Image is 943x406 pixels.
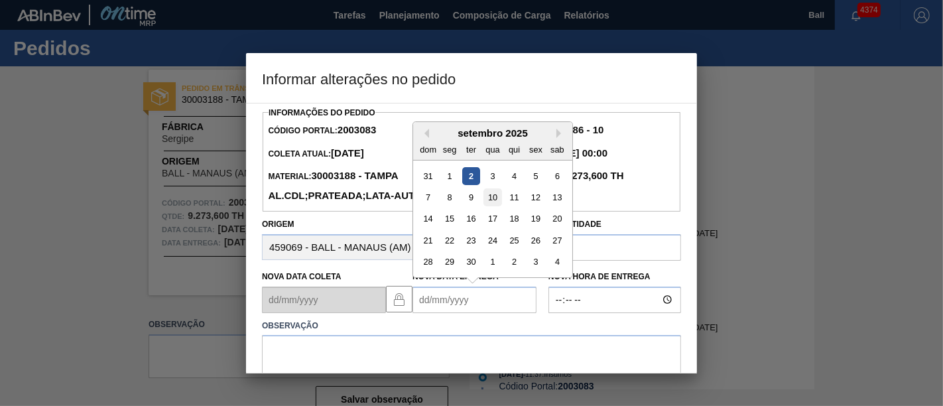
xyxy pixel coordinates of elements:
[548,167,566,184] div: Choose sábado, 6 de setembro de 2025
[505,210,523,228] div: Choose quinta-feira, 18 de setembro de 2025
[527,232,544,249] div: Choose sexta-feira, 26 de setembro de 2025
[546,147,607,159] strong: [DATE] 00:00
[483,253,501,271] div: Choose quarta-feira, 1 de outubro de 2025
[505,167,523,184] div: Choose quinta-feira, 4 de setembro de 2025
[419,253,437,271] div: Choose domingo, 28 de setembro de 2025
[262,287,386,313] input: dd/mm/yyyy
[268,170,463,201] strong: 30003188 - TAMPA AL.CDL;PRATEADA;LATA-AUTOMATICA;
[505,188,523,206] div: Choose quinta-feira, 11 de setembro de 2025
[262,272,342,281] label: Nova Data Coleta
[413,127,572,139] div: setembro 2025
[483,232,501,249] div: Choose quarta-feira, 24 de setembro de 2025
[462,140,480,158] div: ter
[412,272,499,281] label: Nova Data Entrega
[462,210,480,228] div: Choose terça-feira, 16 de setembro de 2025
[441,188,459,206] div: Choose segunda-feira, 8 de setembro de 2025
[462,232,480,249] div: Choose terça-feira, 23 de setembro de 2025
[268,126,376,135] span: Código Portal:
[419,210,437,228] div: Choose domingo, 14 de setembro de 2025
[527,188,544,206] div: Choose sexta-feira, 12 de setembro de 2025
[527,210,544,228] div: Choose sexta-feira, 19 de setembro de 2025
[331,147,364,159] strong: [DATE]
[441,167,459,184] div: Choose segunda-feira, 1 de setembro de 2025
[338,124,376,135] strong: 2003083
[548,210,566,228] div: Choose sábado, 20 de setembro de 2025
[483,188,501,206] div: Choose quarta-feira, 10 de setembro de 2025
[419,188,437,206] div: Choose domingo, 7 de setembro de 2025
[462,188,480,206] div: Choose terça-feira, 9 de setembro de 2025
[548,188,566,206] div: Choose sábado, 13 de setembro de 2025
[420,129,429,138] button: Previous Month
[391,291,407,307] img: locked
[548,253,566,271] div: Choose sábado, 4 de outubro de 2025
[548,140,566,158] div: sab
[417,165,568,272] div: month 2025-09
[505,232,523,249] div: Choose quinta-feira, 25 de setembro de 2025
[268,172,463,201] span: Material:
[246,53,697,103] h3: Informar alterações no pedido
[386,286,412,312] button: locked
[527,253,544,271] div: Choose sexta-feira, 3 de outubro de 2025
[262,220,294,229] label: Origem
[419,140,437,158] div: dom
[441,232,459,249] div: Choose segunda-feira, 22 de setembro de 2025
[505,140,523,158] div: qui
[269,108,375,117] label: Informações do Pedido
[262,316,681,336] label: Observação
[441,210,459,228] div: Choose segunda-feira, 15 de setembro de 2025
[548,267,681,287] label: Nova Hora de Entrega
[505,253,523,271] div: Choose quinta-feira, 2 de outubro de 2025
[548,220,601,229] label: Quantidade
[441,140,459,158] div: seg
[527,140,544,158] div: sex
[548,232,566,249] div: Choose sábado, 27 de setembro de 2025
[441,253,459,271] div: Choose segunda-feira, 29 de setembro de 2025
[268,149,363,159] span: Coleta Atual:
[483,210,501,228] div: Choose quarta-feira, 17 de setembro de 2025
[561,170,624,181] strong: 9.273,600 TH
[419,232,437,249] div: Choose domingo, 21 de setembro de 2025
[527,167,544,184] div: Choose sexta-feira, 5 de setembro de 2025
[483,167,501,184] div: Choose quarta-feira, 3 de setembro de 2025
[419,167,437,184] div: Choose domingo, 31 de agosto de 2025
[483,140,501,158] div: qua
[462,253,480,271] div: Choose terça-feira, 30 de setembro de 2025
[556,129,566,138] button: Next Month
[412,287,536,313] input: dd/mm/yyyy
[462,167,480,184] div: Choose terça-feira, 2 de setembro de 2025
